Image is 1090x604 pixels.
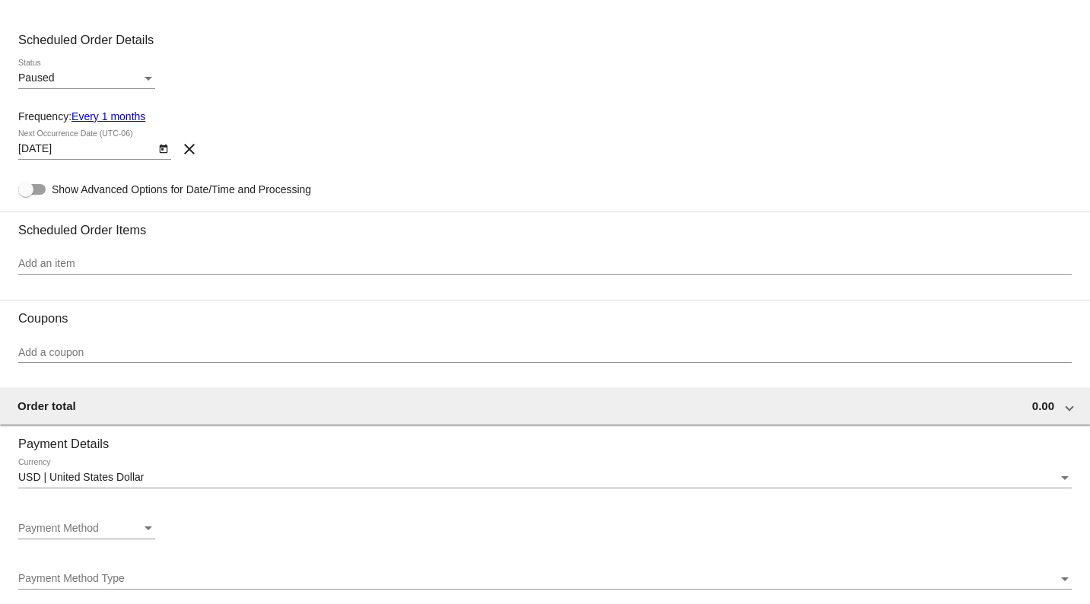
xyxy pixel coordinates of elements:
input: Add a coupon [18,347,1072,359]
span: Order total [17,399,76,412]
span: Payment Method Type [18,572,125,584]
span: Paused [18,72,54,84]
a: Every 1 months [72,110,145,122]
h3: Scheduled Order Items [18,211,1072,237]
h3: Coupons [18,300,1072,326]
mat-select: Currency [18,472,1072,484]
div: Frequency: [18,110,1072,122]
mat-select: Payment Method [18,523,155,535]
button: Open calendar [155,140,171,156]
span: USD | United States Dollar [18,471,144,483]
mat-select: Status [18,72,155,84]
mat-icon: clear [180,140,199,158]
span: Payment Method [18,522,99,534]
mat-select: Payment Method Type [18,573,1072,585]
h3: Payment Details [18,425,1072,451]
input: Add an item [18,258,1072,270]
span: Show Advanced Options for Date/Time and Processing [52,182,311,197]
span: 0.00 [1032,399,1054,412]
input: Next Occurrence Date (UTC-06) [18,143,155,155]
h3: Scheduled Order Details [18,33,1072,47]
